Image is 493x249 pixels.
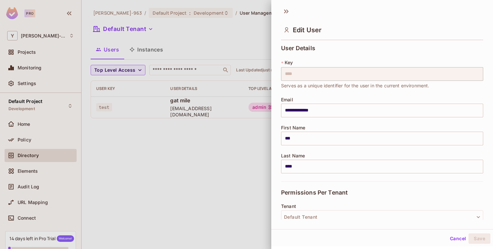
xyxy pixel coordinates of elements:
[281,189,348,196] span: Permissions Per Tenant
[281,97,293,102] span: Email
[285,60,293,65] span: Key
[281,153,305,158] span: Last Name
[281,204,296,209] span: Tenant
[293,26,321,34] span: Edit User
[281,45,315,51] span: User Details
[281,82,429,89] span: Serves as a unique identifier for the user in the current environment.
[447,233,469,244] button: Cancel
[281,210,483,224] button: Default Tenant
[469,233,490,244] button: Save
[281,125,306,130] span: First Name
